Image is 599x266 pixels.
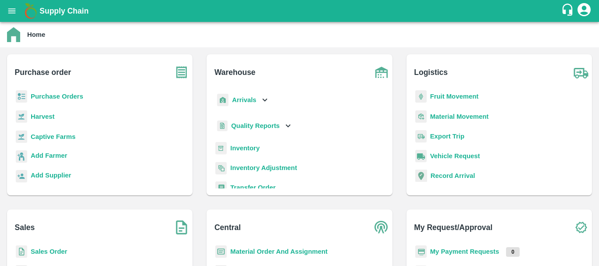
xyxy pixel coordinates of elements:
[31,170,71,182] a: Add Supplier
[415,245,427,258] img: payment
[230,248,328,255] a: Material Order And Assignment
[215,245,227,258] img: centralMaterial
[414,66,448,78] b: Logistics
[31,152,67,159] b: Add Farmer
[31,151,67,163] a: Add Farmer
[371,216,392,238] img: central
[430,93,479,100] a: Fruit Movement
[230,164,297,171] a: Inventory Adjustment
[16,130,27,143] img: harvest
[415,130,427,143] img: delivery
[415,170,427,182] img: recordArrival
[214,221,241,234] b: Central
[31,113,54,120] a: Harvest
[232,96,256,103] b: Arrivals
[415,150,427,163] img: vehicle
[215,90,270,110] div: Arrivals
[431,172,475,179] a: Record Arrival
[506,247,520,257] p: 0
[16,150,27,163] img: farmer
[231,122,280,129] b: Quality Reports
[27,31,45,38] b: Home
[171,216,193,238] img: soSales
[15,66,71,78] b: Purchase order
[31,133,75,140] a: Captive Farms
[430,133,464,140] a: Export Trip
[576,2,592,20] div: account of current user
[430,113,489,120] a: Material Movement
[2,1,22,21] button: open drawer
[215,117,293,135] div: Quality Reports
[15,221,35,234] b: Sales
[430,248,499,255] a: My Payment Requests
[39,7,89,15] b: Supply Chain
[22,2,39,20] img: logo
[217,94,228,106] img: whArrival
[214,66,256,78] b: Warehouse
[230,184,275,191] a: Transfer Order
[7,27,20,42] img: home
[31,172,71,179] b: Add Supplier
[215,181,227,194] img: whTransfer
[415,110,427,123] img: material
[16,110,27,123] img: harvest
[31,248,67,255] a: Sales Order
[415,90,427,103] img: fruit
[371,61,392,83] img: warehouse
[31,93,83,100] a: Purchase Orders
[230,145,260,152] a: Inventory
[561,3,576,19] div: customer-support
[16,170,27,183] img: supplier
[570,61,592,83] img: truck
[430,153,480,160] a: Vehicle Request
[217,121,228,131] img: qualityReport
[171,61,193,83] img: purchase
[39,5,561,17] a: Supply Chain
[570,216,592,238] img: check
[414,221,492,234] b: My Request/Approval
[16,245,27,258] img: sales
[215,142,227,155] img: whInventory
[215,162,227,174] img: inventory
[16,90,27,103] img: reciept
